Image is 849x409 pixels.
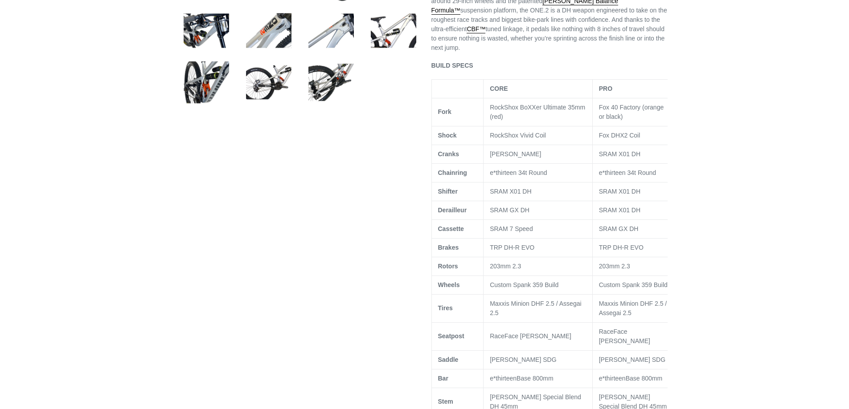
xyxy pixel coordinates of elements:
span: SRAM X01 DH [599,207,640,214]
a: CBF™ [467,25,485,33]
span: SRAM GX DH [599,225,639,232]
span: Custom Spank 359 Build [490,281,558,288]
b: Cranks [438,150,459,158]
b: Bar [438,375,448,382]
span: Fox 40 Factory (orange or black) [599,104,664,120]
span: e*thirteen [599,375,626,382]
span: SRAM X01 DH [599,188,640,195]
td: 203mm 2.3 [484,257,593,275]
td: TRP DH-R EVO [484,238,593,257]
span: SRAM X01 DH [490,188,531,195]
img: Load image into Gallery viewer, ONE.2 DH - Complete Bike [182,58,231,107]
span: Maxxis Minion DHF 2.5 / Assegai 2.5 [490,300,581,316]
img: Load image into Gallery viewer, ONE.2 DH - Complete Bike [369,6,418,55]
td: [PERSON_NAME] SDG [484,350,593,369]
b: Seatpost [438,332,464,340]
b: Shifter [438,188,458,195]
span: Maxxis Minion DHF 2.5 / Assegai 2.5 [599,300,667,316]
img: Load image into Gallery viewer, ONE.2 DH - Complete Bike [244,58,293,107]
span: e*thirteen 34t Round [599,169,656,176]
p: Fox DHX2 Coil [599,131,670,140]
span: aceFace [PERSON_NAME] [599,328,650,344]
span: 203mm 2.3 [599,263,630,270]
span: RockShox BoXXer Ultimate 35mm (red) [490,104,585,120]
strong: CORE [490,85,508,92]
strong: PRO [599,85,612,92]
span: SRAM 7 Speed [490,225,533,232]
span: SRAM GX DH [490,207,529,214]
span: e*thirteen 34t Round [490,169,547,176]
b: Fork [438,108,451,115]
span: [PERSON_NAME] SDG [599,356,665,363]
b: Cassette [438,225,464,232]
span: R [599,328,603,335]
td: TRP DH-R EVO [592,238,676,257]
b: Derailleur [438,207,467,214]
img: Load image into Gallery viewer, ONE.2 DH - Complete Bike [307,6,356,55]
span: Base 800mm [599,375,662,382]
td: Custom Spank 359 Build [592,275,676,294]
span: BUILD SPECS [431,62,473,69]
b: Tires [438,304,453,312]
b: Shock [438,132,457,139]
span: [PERSON_NAME] [490,150,541,158]
b: Brakes [438,244,459,251]
b: Stem [438,398,453,405]
span: RockShox Vivid Coil [490,132,546,139]
b: Saddle [438,356,459,363]
img: Load image into Gallery viewer, ONE.2 DH - Complete Bike [244,6,293,55]
b: Wheels [438,281,460,288]
img: Load image into Gallery viewer, ONE.2 DH - Complete Bike [182,6,231,55]
span: e*thirteen [490,375,517,382]
b: Rotors [438,263,458,270]
td: RaceFace [PERSON_NAME] [484,322,593,350]
img: Load image into Gallery viewer, ONE.2 DH - Complete Bike [307,58,356,107]
span: Base 800mm [490,375,553,382]
span: SRAM X01 DH [599,150,640,158]
b: Chainring [438,169,467,176]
